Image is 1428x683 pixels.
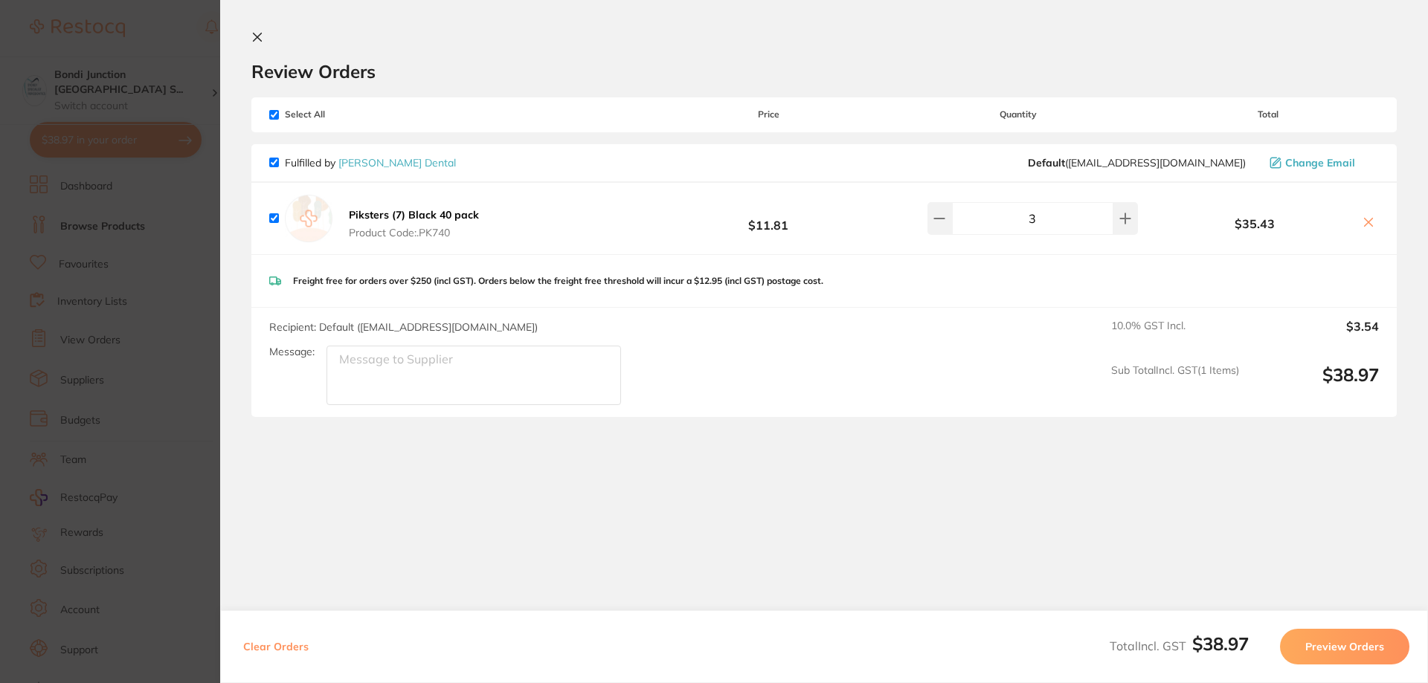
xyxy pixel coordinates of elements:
p: Freight free for orders over $250 (incl GST). Orders below the freight free threshold will incur ... [293,276,823,286]
button: Clear Orders [239,629,313,664]
span: sales@piksters.com [1028,157,1246,169]
span: Price [657,109,879,120]
b: $11.81 [657,204,879,232]
b: Piksters (7) Black 40 pack [349,208,479,221]
img: empty.jpg [285,195,332,242]
b: $35.43 [1157,217,1352,230]
span: Total Incl. GST [1110,638,1249,653]
b: Default [1028,156,1065,169]
span: Quantity [880,109,1157,120]
p: Fulfilled by [285,157,456,169]
span: 10.0 % GST Incl. [1111,320,1239,352]
span: Change Email [1285,157,1355,169]
output: $3.54 [1251,320,1379,352]
span: Sub Total Incl. GST ( 1 Items) [1111,364,1239,405]
span: Select All [269,109,418,120]
button: Change Email [1265,156,1379,169]
span: Total [1157,109,1379,120]
span: Product Code: .PK740 [349,227,479,239]
output: $38.97 [1251,364,1379,405]
a: [PERSON_NAME] Dental [338,156,456,169]
b: $38.97 [1192,632,1249,655]
h2: Review Orders [251,60,1397,82]
button: Preview Orders [1280,629,1409,664]
span: Recipient: Default ( [EMAIL_ADDRESS][DOMAIN_NAME] ) [269,320,538,334]
label: Message: [269,346,315,358]
button: Piksters (7) Black 40 pack Product Code:.PK740 [344,208,483,239]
